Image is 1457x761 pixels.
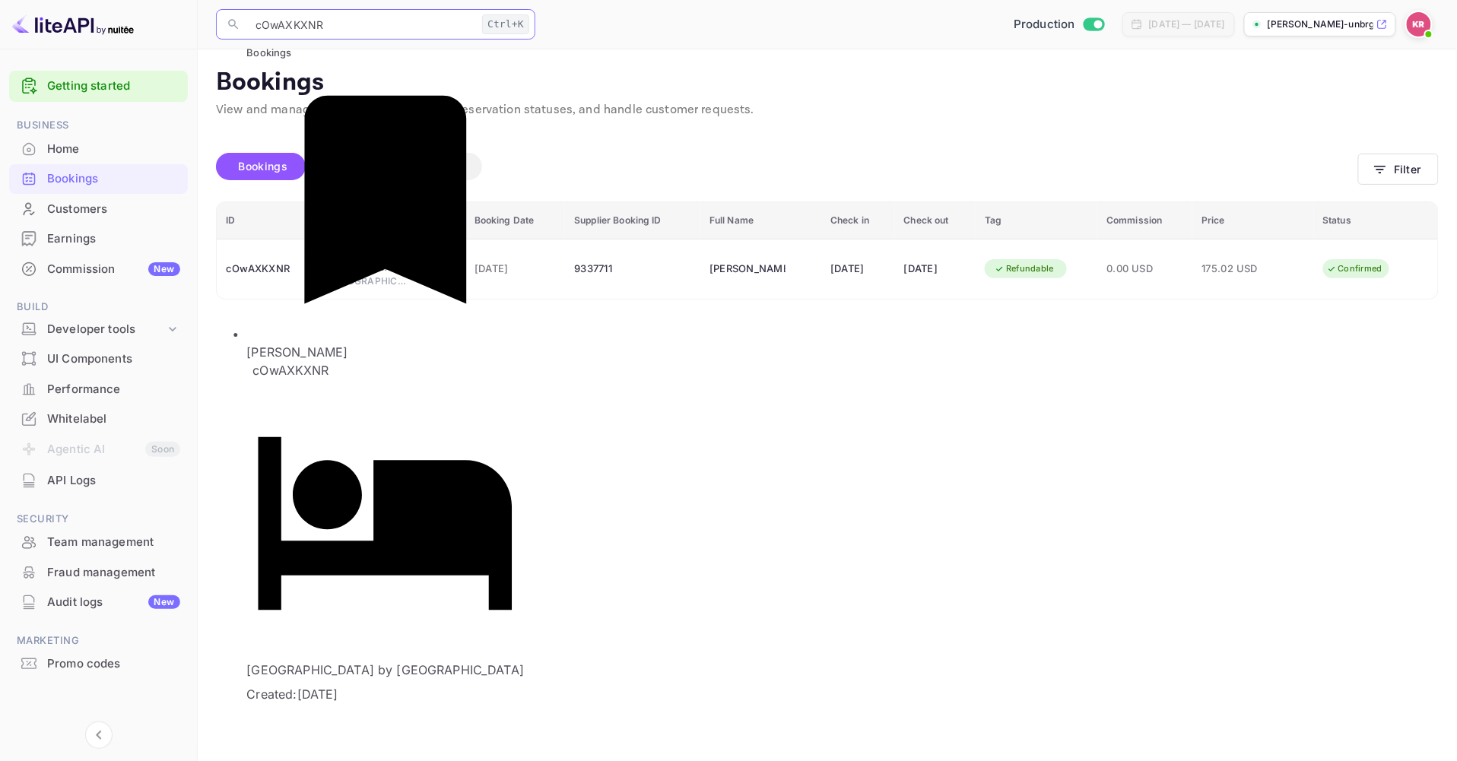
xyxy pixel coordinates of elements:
[9,344,188,373] a: UI Components
[9,588,188,617] div: Audit logsNew
[9,588,188,616] a: Audit logsNew
[9,375,188,403] a: Performance
[9,316,188,343] div: Developer tools
[821,202,894,239] th: Check in
[9,404,188,434] div: Whitelabel
[47,141,180,158] div: Home
[700,202,821,239] th: Full Name
[482,14,529,34] div: Ctrl+K
[47,201,180,218] div: Customers
[9,117,188,134] span: Business
[9,633,188,649] span: Marketing
[1314,202,1438,239] th: Status
[9,224,188,252] a: Earnings
[148,262,180,276] div: New
[9,649,188,679] div: Promo codes
[246,343,524,361] p: [PERSON_NAME]
[246,686,524,704] p: Created: [DATE]
[12,12,134,36] img: LiteAPI logo
[9,558,188,586] a: Fraud management
[1014,16,1075,33] span: Production
[47,411,180,428] div: Whitelabel
[47,381,180,398] div: Performance
[246,363,335,378] span: cOwAXKXNR
[565,202,700,239] th: Supplier Booking ID
[9,404,188,433] a: Whitelabel
[9,224,188,254] div: Earnings
[709,257,786,281] div: Richard Perea
[1149,17,1225,31] div: [DATE] — [DATE]
[216,153,1358,180] div: account-settings tabs
[9,135,188,164] div: Home
[9,255,188,283] a: CommissionNew
[47,594,180,611] div: Audit logs
[9,164,188,194] div: Bookings
[47,261,180,278] div: Commission
[895,202,976,239] th: Check out
[1201,261,1278,277] span: 175.02 USD
[216,101,1439,119] p: View and manage all hotel bookings, track reservation statuses, and handle customer requests.
[246,46,291,59] span: Bookings
[985,259,1064,278] div: Refundable
[9,299,188,315] span: Build
[976,202,1097,239] th: Tag
[1106,261,1183,277] span: 0.00 USD
[9,649,188,677] a: Promo codes
[246,9,476,40] input: Search (e.g. bookings, documentation)
[47,350,180,368] div: UI Components
[9,255,188,284] div: CommissionNew
[9,466,188,494] a: API Logs
[1317,259,1392,278] div: Confirmed
[9,558,188,588] div: Fraud management
[47,321,165,338] div: Developer tools
[1008,16,1110,33] div: Switch to Sandbox mode
[217,202,1438,299] table: booking table
[47,472,180,490] div: API Logs
[9,375,188,404] div: Performance
[9,71,188,102] div: Getting started
[9,511,188,528] span: Security
[9,164,188,192] a: Bookings
[47,230,180,248] div: Earnings
[47,170,180,188] div: Bookings
[574,257,691,281] div: 9337711
[47,78,180,95] a: Getting started
[1407,12,1431,36] img: Kobus Roux
[9,135,188,163] a: Home
[1268,17,1373,31] p: [PERSON_NAME]-unbrg.[PERSON_NAME]...
[85,721,113,749] button: Collapse navigation
[9,195,188,224] div: Customers
[1097,202,1192,239] th: Commission
[1358,154,1439,185] button: Filter
[47,564,180,582] div: Fraud management
[9,344,188,374] div: UI Components
[830,257,885,281] div: [DATE]
[47,534,180,551] div: Team management
[1192,202,1313,239] th: Price
[9,195,188,223] a: Customers
[216,68,1439,98] p: Bookings
[9,528,188,556] a: Team management
[904,257,967,281] div: [DATE]
[246,379,524,680] p: [GEOGRAPHIC_DATA] by [GEOGRAPHIC_DATA]
[9,528,188,557] div: Team management
[148,595,180,609] div: New
[47,655,180,673] div: Promo codes
[9,466,188,496] div: API Logs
